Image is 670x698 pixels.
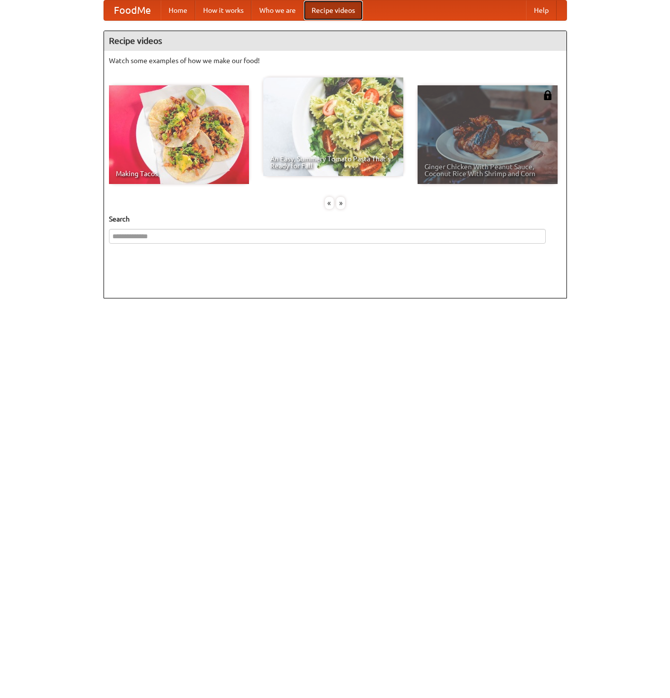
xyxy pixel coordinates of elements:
a: Recipe videos [304,0,363,20]
a: An Easy, Summery Tomato Pasta That's Ready for Fall [263,77,403,176]
p: Watch some examples of how we make our food! [109,56,562,66]
h4: Recipe videos [104,31,566,51]
a: Making Tacos [109,85,249,184]
a: FoodMe [104,0,161,20]
div: « [325,197,334,209]
a: How it works [195,0,251,20]
a: Home [161,0,195,20]
a: Help [526,0,557,20]
span: Making Tacos [116,170,242,177]
a: Who we are [251,0,304,20]
h5: Search [109,214,562,224]
div: » [336,197,345,209]
span: An Easy, Summery Tomato Pasta That's Ready for Fall [270,155,396,169]
img: 483408.png [543,90,553,100]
